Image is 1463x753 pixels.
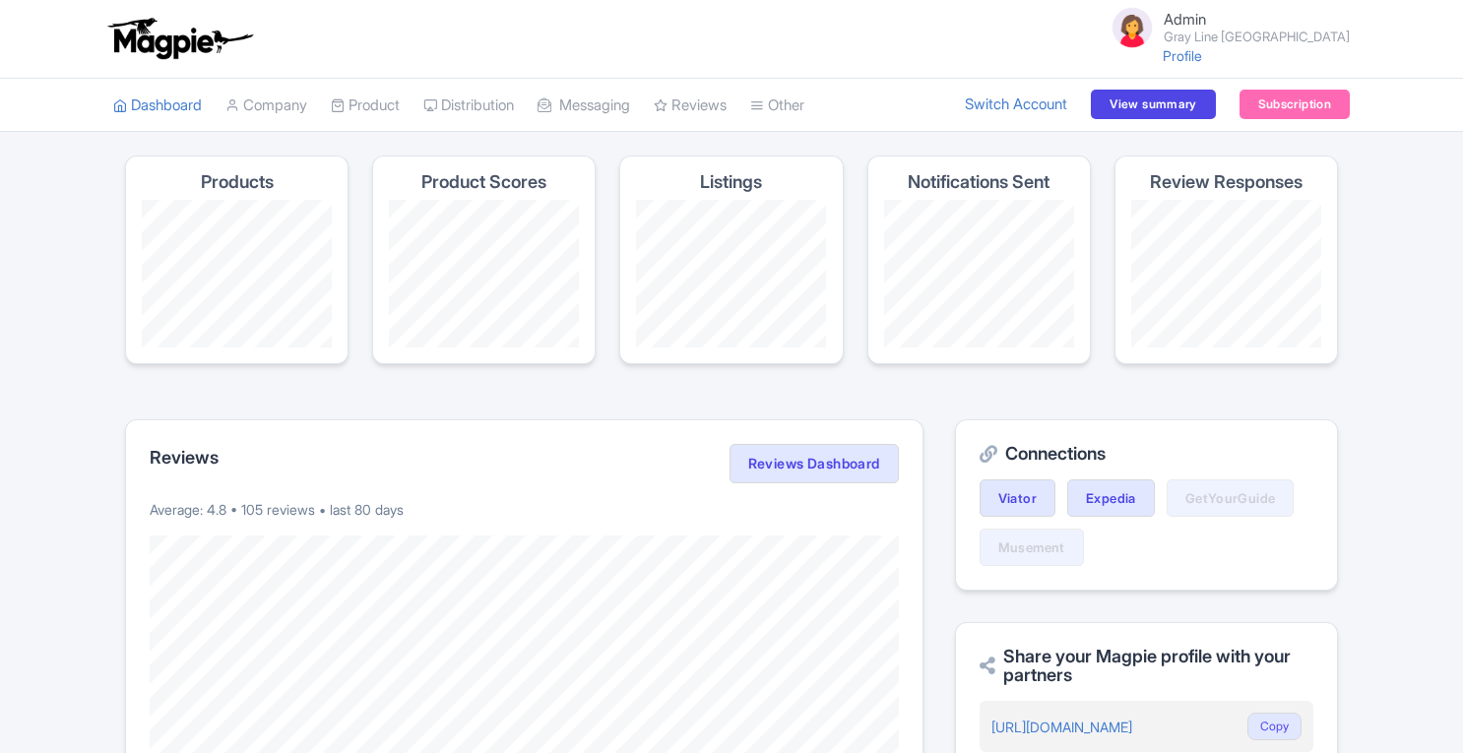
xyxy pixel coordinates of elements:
[103,17,256,60] img: logo-ab69f6fb50320c5b225c76a69d11143b.png
[654,79,727,133] a: Reviews
[1163,47,1202,64] a: Profile
[965,94,1067,116] a: Switch Account
[1150,172,1303,192] h4: Review Responses
[700,172,762,192] h4: Listings
[1247,713,1302,740] button: Copy
[980,479,1055,517] a: Viator
[908,172,1050,192] h4: Notifications Sent
[980,647,1313,686] h2: Share your Magpie profile with your partners
[1067,479,1155,517] a: Expedia
[423,79,514,133] a: Distribution
[1109,4,1156,51] img: avatar_key_member-9c1dde93af8b07d7383eb8b5fb890c87.png
[225,79,307,133] a: Company
[331,79,400,133] a: Product
[991,719,1132,735] a: [URL][DOMAIN_NAME]
[1097,4,1350,51] a: Admin Gray Line [GEOGRAPHIC_DATA]
[1167,479,1295,517] a: GetYourGuide
[150,499,899,520] p: Average: 4.8 • 105 reviews • last 80 days
[1164,31,1350,43] small: Gray Line [GEOGRAPHIC_DATA]
[1091,90,1215,119] a: View summary
[980,444,1313,464] h2: Connections
[750,79,804,133] a: Other
[1164,10,1206,29] span: Admin
[201,172,274,192] h4: Products
[980,529,1084,566] a: Musement
[538,79,630,133] a: Messaging
[150,448,219,468] h2: Reviews
[1240,90,1350,119] a: Subscription
[113,79,202,133] a: Dashboard
[421,172,546,192] h4: Product Scores
[730,444,899,483] a: Reviews Dashboard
